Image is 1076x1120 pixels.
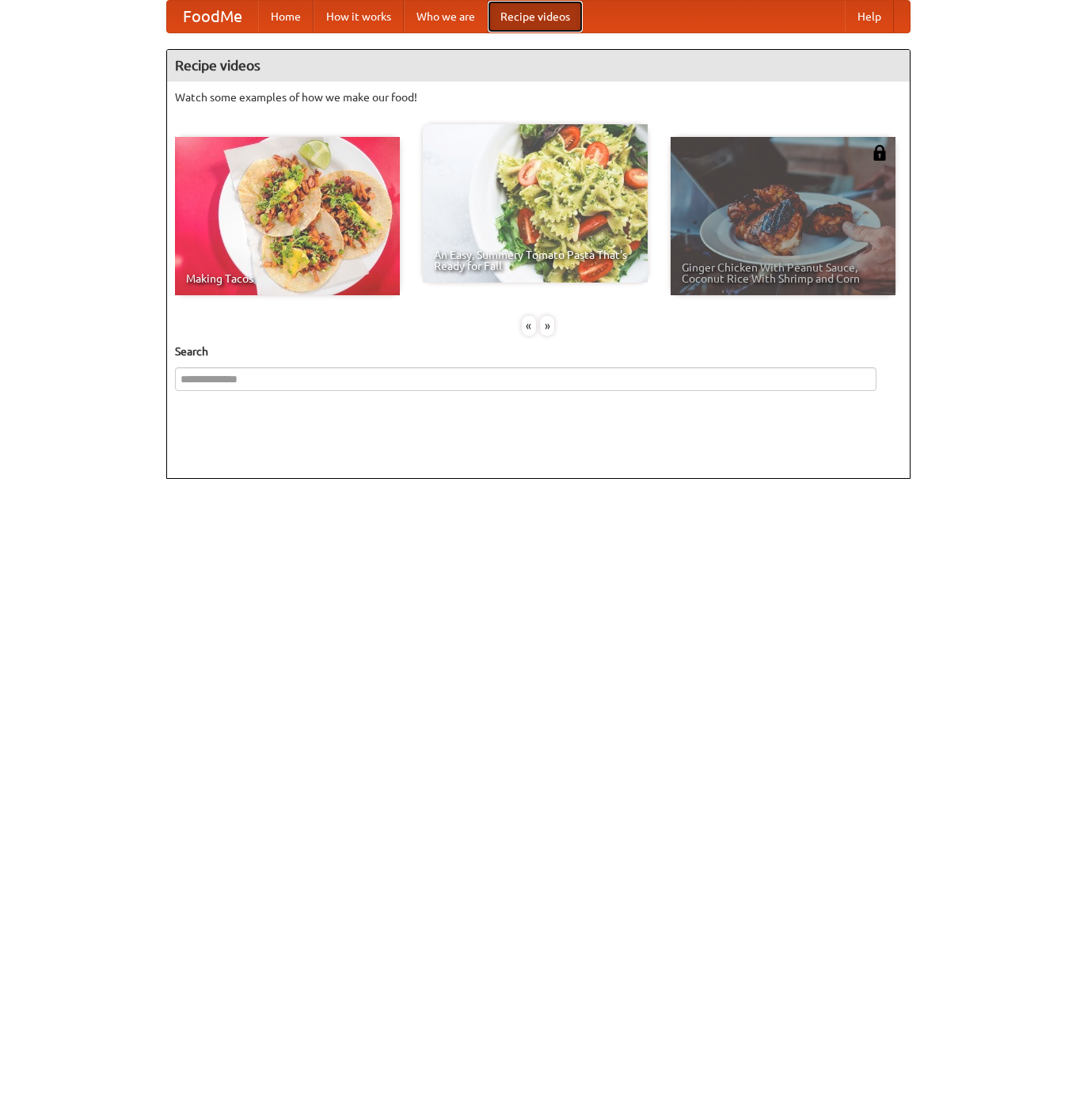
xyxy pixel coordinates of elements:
h5: Search [175,344,902,359]
a: Help [845,1,894,32]
a: An Easy, Summery Tomato Pasta That's Ready for Fall [423,124,648,283]
div: « [522,316,536,336]
a: Home [258,1,314,32]
a: Who we are [404,1,488,32]
a: Recipe videos [488,1,583,32]
a: FoodMe [167,1,258,32]
a: Making Tacos [175,137,400,295]
h4: Recipe videos [167,50,910,82]
img: 483408.png [872,145,888,161]
span: Making Tacos [186,273,389,284]
span: An Easy, Summery Tomato Pasta That's Ready for Fall [434,249,637,271]
a: How it works [314,1,404,32]
div: » [540,316,554,336]
p: Watch some examples of how we make our food! [175,89,902,105]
